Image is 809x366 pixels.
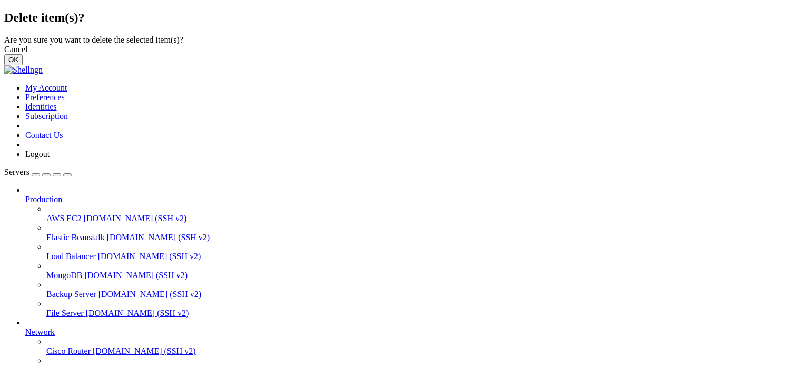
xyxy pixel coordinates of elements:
[4,167,72,176] a: Servers
[4,13,672,22] x-row: root@[TECHNICAL_ID]'s password:
[46,223,805,242] li: Elastic Beanstalk [DOMAIN_NAME] (SSH v2)
[46,261,805,280] li: MongoDB [DOMAIN_NAME] (SSH v2)
[46,271,82,280] span: MongoDB
[98,290,202,299] span: [DOMAIN_NAME] (SSH v2)
[46,309,84,318] span: File Server
[46,309,805,318] a: File Server [DOMAIN_NAME] (SSH v2)
[25,185,805,318] li: Production
[86,309,189,318] span: [DOMAIN_NAME] (SSH v2)
[46,214,82,223] span: AWS EC2
[46,214,805,223] a: AWS EC2 [DOMAIN_NAME] (SSH v2)
[25,328,55,337] span: Network
[46,242,805,261] li: Load Balancer [DOMAIN_NAME] (SSH v2)
[93,347,196,355] span: [DOMAIN_NAME] (SSH v2)
[46,290,96,299] span: Backup Server
[4,11,805,25] h2: Delete item(s)?
[46,347,91,355] span: Cisco Router
[4,4,672,13] x-row: Access denied
[46,347,805,356] a: Cisco Router [DOMAIN_NAME] (SSH v2)
[25,102,57,111] a: Identities
[46,290,805,299] a: Backup Server [DOMAIN_NAME] (SSH v2)
[4,167,29,176] span: Servers
[46,280,805,299] li: Backup Server [DOMAIN_NAME] (SSH v2)
[46,233,805,242] a: Elastic Beanstalk [DOMAIN_NAME] (SSH v2)
[4,35,805,45] div: Are you sure you want to delete the selected item(s)?
[46,233,105,242] span: Elastic Beanstalk
[84,214,187,223] span: [DOMAIN_NAME] (SSH v2)
[4,45,805,54] div: Cancel
[98,252,201,261] span: [DOMAIN_NAME] (SSH v2)
[46,204,805,223] li: AWS EC2 [DOMAIN_NAME] (SSH v2)
[46,271,805,280] a: MongoDB [DOMAIN_NAME] (SSH v2)
[25,131,63,140] a: Contact Us
[25,195,62,204] span: Production
[25,150,50,159] a: Logout
[46,252,805,261] a: Load Balancer [DOMAIN_NAME] (SSH v2)
[84,271,188,280] span: [DOMAIN_NAME] (SSH v2)
[25,83,67,92] a: My Account
[4,65,43,75] img: Shellngn
[46,299,805,318] li: File Server [DOMAIN_NAME] (SSH v2)
[25,195,805,204] a: Production
[25,112,68,121] a: Subscription
[46,337,805,356] li: Cisco Router [DOMAIN_NAME] (SSH v2)
[4,54,23,65] button: OK
[137,13,142,22] div: (30, 1)
[25,93,65,102] a: Preferences
[25,328,805,337] a: Network
[107,233,210,242] span: [DOMAIN_NAME] (SSH v2)
[46,252,96,261] span: Load Balancer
